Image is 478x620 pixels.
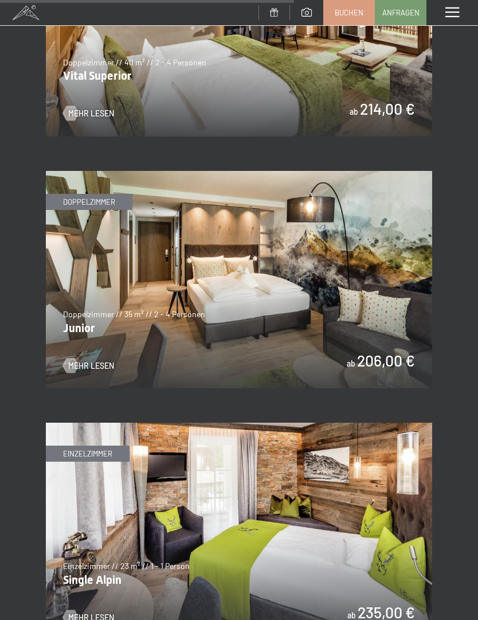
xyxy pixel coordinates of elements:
[68,108,114,119] span: Mehr Lesen
[324,1,374,25] a: Buchen
[63,108,114,119] a: Mehr Lesen
[46,171,432,178] a: Junior
[46,171,432,388] img: Junior
[63,360,114,372] a: Mehr Lesen
[382,7,420,18] span: Anfragen
[375,1,426,25] a: Anfragen
[68,360,114,372] span: Mehr Lesen
[46,423,432,430] a: Single Alpin
[335,7,363,18] span: Buchen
